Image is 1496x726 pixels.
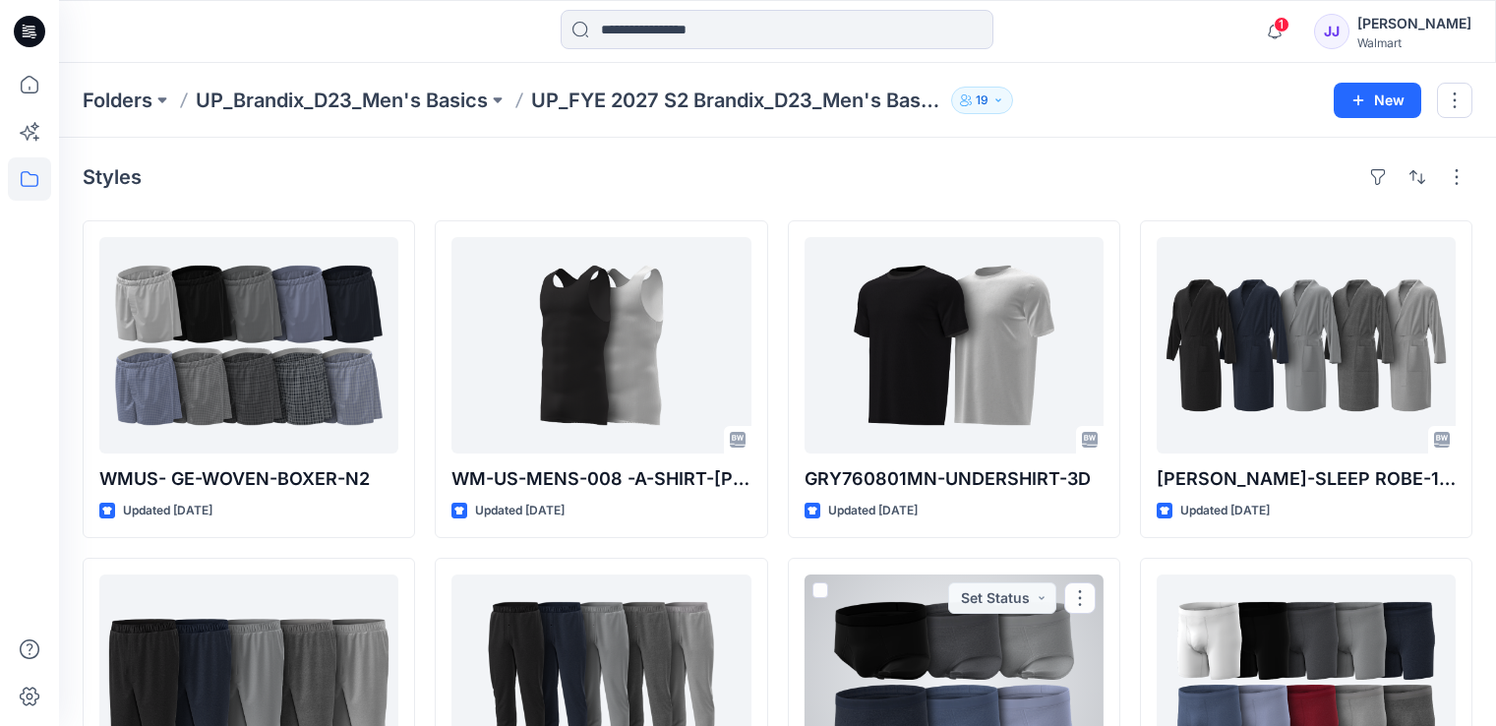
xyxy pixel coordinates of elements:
p: Updated [DATE] [123,501,212,521]
h4: Styles [83,165,142,189]
p: Updated [DATE] [828,501,918,521]
p: 19 [976,90,988,111]
p: [PERSON_NAME]-SLEEP ROBE-100151009 [1157,465,1456,493]
p: Updated [DATE] [1180,501,1270,521]
button: New [1334,83,1421,118]
p: WM-US-MENS-008 -A-SHIRT-[PERSON_NAME]-N3-3D [451,465,750,493]
a: George-SLEEP ROBE-100151009 [1157,237,1456,454]
a: WMUS- GE-WOVEN-BOXER-N2 [99,237,398,454]
div: JJ [1314,14,1349,49]
div: Walmart [1357,35,1471,50]
a: WM-US-MENS-008 -A-SHIRT-GEOGE-N3-3D [451,237,750,454]
p: GRY760801MN-UNDERSHIRT-3D [805,465,1104,493]
div: [PERSON_NAME] [1357,12,1471,35]
p: WMUS- GE-WOVEN-BOXER-N2 [99,465,398,493]
button: 19 [951,87,1013,114]
a: Folders [83,87,152,114]
a: GRY760801MN-UNDERSHIRT-3D [805,237,1104,454]
p: UP_FYE 2027 S2 Brandix_D23_Men's Basics- [PERSON_NAME] [531,87,943,114]
a: UP_Brandix_D23_Men's Basics [196,87,488,114]
span: 1 [1274,17,1289,32]
p: Updated [DATE] [475,501,565,521]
